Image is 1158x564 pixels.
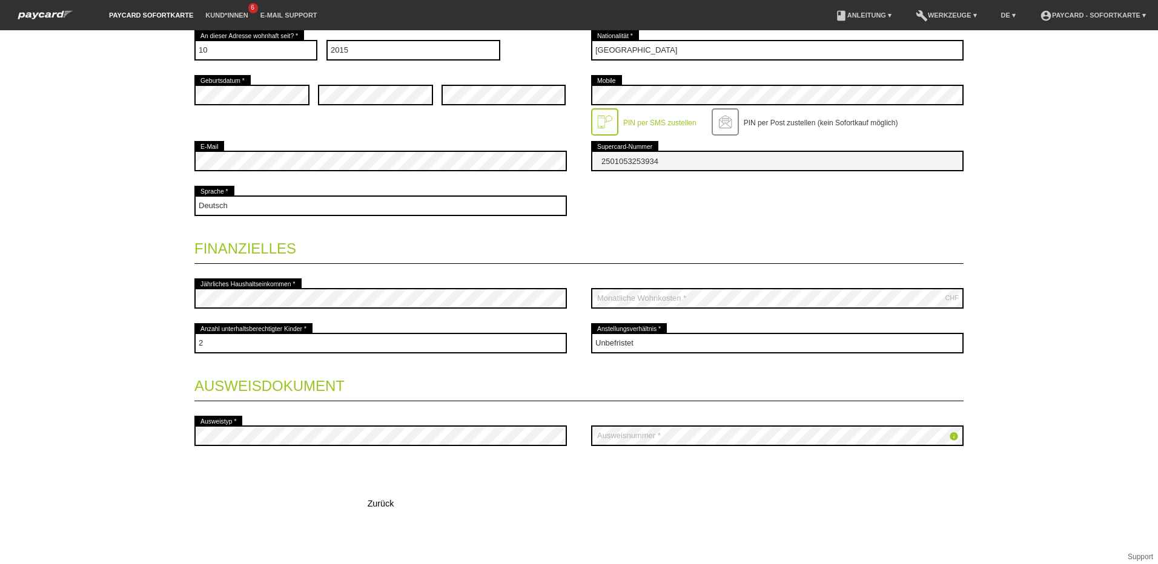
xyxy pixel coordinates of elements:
[835,10,847,22] i: book
[368,499,394,508] span: Zurück
[744,119,898,127] label: PIN per Post zustellen (kein Sofortkauf möglich)
[949,433,959,443] a: info
[12,8,79,21] img: paycard Sofortkarte
[194,228,964,264] legend: Finanzielles
[12,14,79,23] a: paycard Sofortkarte
[194,366,964,401] legend: Ausweisdokument
[103,11,199,19] a: paycard Sofortkarte
[1034,11,1152,19] a: account_circlepaycard - Sofortkarte ▾
[248,3,258,13] span: 6
[254,11,323,19] a: E-Mail Support
[829,11,898,19] a: bookAnleitung ▾
[945,294,959,301] div: CHF
[194,491,567,516] button: Zurück
[1128,553,1153,561] a: Support
[1040,10,1052,22] i: account_circle
[916,10,928,22] i: build
[623,119,696,127] label: PIN per SMS zustellen
[949,431,959,441] i: info
[910,11,983,19] a: buildWerkzeuge ▾
[199,11,254,19] a: Kund*innen
[995,11,1022,19] a: DE ▾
